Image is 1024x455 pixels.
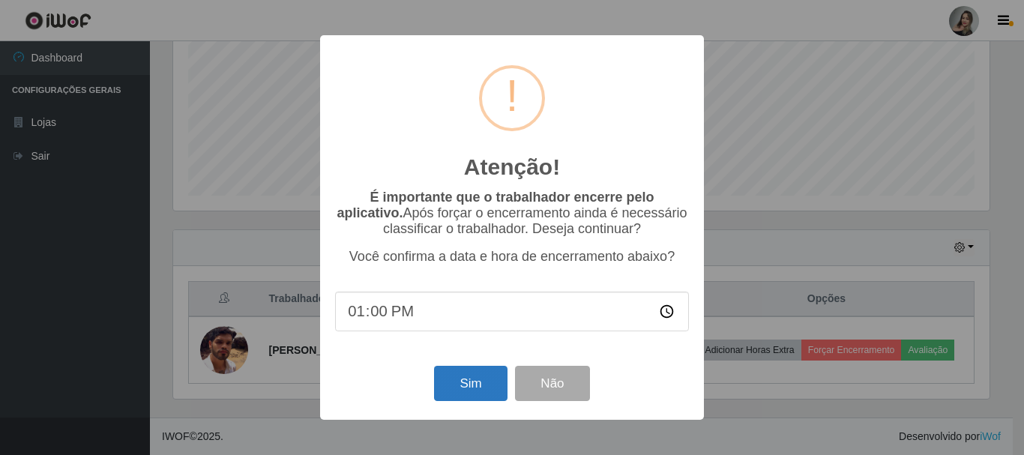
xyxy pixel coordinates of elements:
[434,366,507,401] button: Sim
[337,190,654,220] b: É importante que o trabalhador encerre pelo aplicativo.
[335,249,689,265] p: Você confirma a data e hora de encerramento abaixo?
[464,154,560,181] h2: Atenção!
[335,190,689,237] p: Após forçar o encerramento ainda é necessário classificar o trabalhador. Deseja continuar?
[515,366,589,401] button: Não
